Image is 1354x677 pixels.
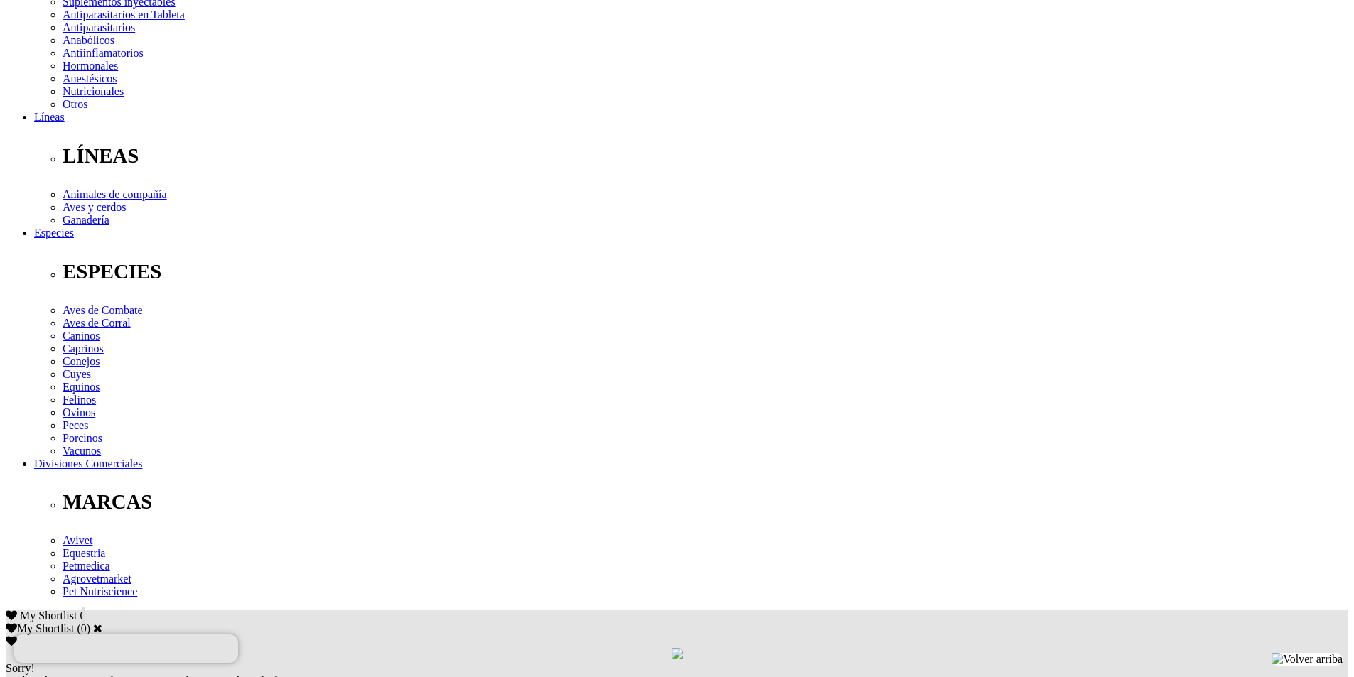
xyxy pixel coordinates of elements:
a: Antiparasitarios [63,21,135,33]
a: Nutricionales [63,85,124,97]
a: Caninos [63,330,100,342]
a: Cuyes [63,368,91,380]
a: Conejos [63,355,100,367]
a: Aves y cerdos [63,201,126,213]
a: Especies [34,227,74,239]
a: Equinos [63,381,100,393]
a: Líneas [34,111,65,123]
a: Peces [63,419,88,431]
a: Porcinos [63,432,102,444]
a: Otros [63,98,88,110]
a: Antiparasitarios en Tableta [63,9,185,21]
a: Antiinflamatorios [63,47,144,59]
a: Anestésicos [63,72,117,85]
span: My Shortlist [20,610,77,622]
p: LÍNEAS [63,144,1348,168]
a: Aves de Corral [63,317,131,329]
a: Petmedica [63,560,110,572]
a: Avivet [63,534,92,546]
a: Hormonales [63,60,118,72]
a: Agrovetmarket [63,573,131,585]
a: Aves de Combate [63,304,143,316]
a: Ovinos [63,406,95,418]
span: Sorry! [6,662,35,674]
p: ESPECIES [63,260,1348,283]
span: 0 [80,610,85,622]
a: Ganadería [63,214,109,226]
a: Pet Nutriscience [63,585,137,597]
span: ( ) [77,622,90,634]
a: Felinos [63,394,96,406]
label: 0 [81,622,87,634]
img: loading.gif [672,648,683,659]
a: Cerrar [93,622,102,634]
a: Vacunos [63,445,101,457]
p: MARCAS [63,490,1348,514]
label: My Shortlist [6,622,74,634]
iframe: Brevo live chat [14,634,238,663]
a: Anabólicos [63,34,114,46]
a: Divisiones Comerciales [34,457,142,470]
img: Volver arriba [1272,653,1343,666]
a: Animales de compañía [63,188,167,200]
a: Equestria [63,547,105,559]
a: Caprinos [63,342,104,354]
